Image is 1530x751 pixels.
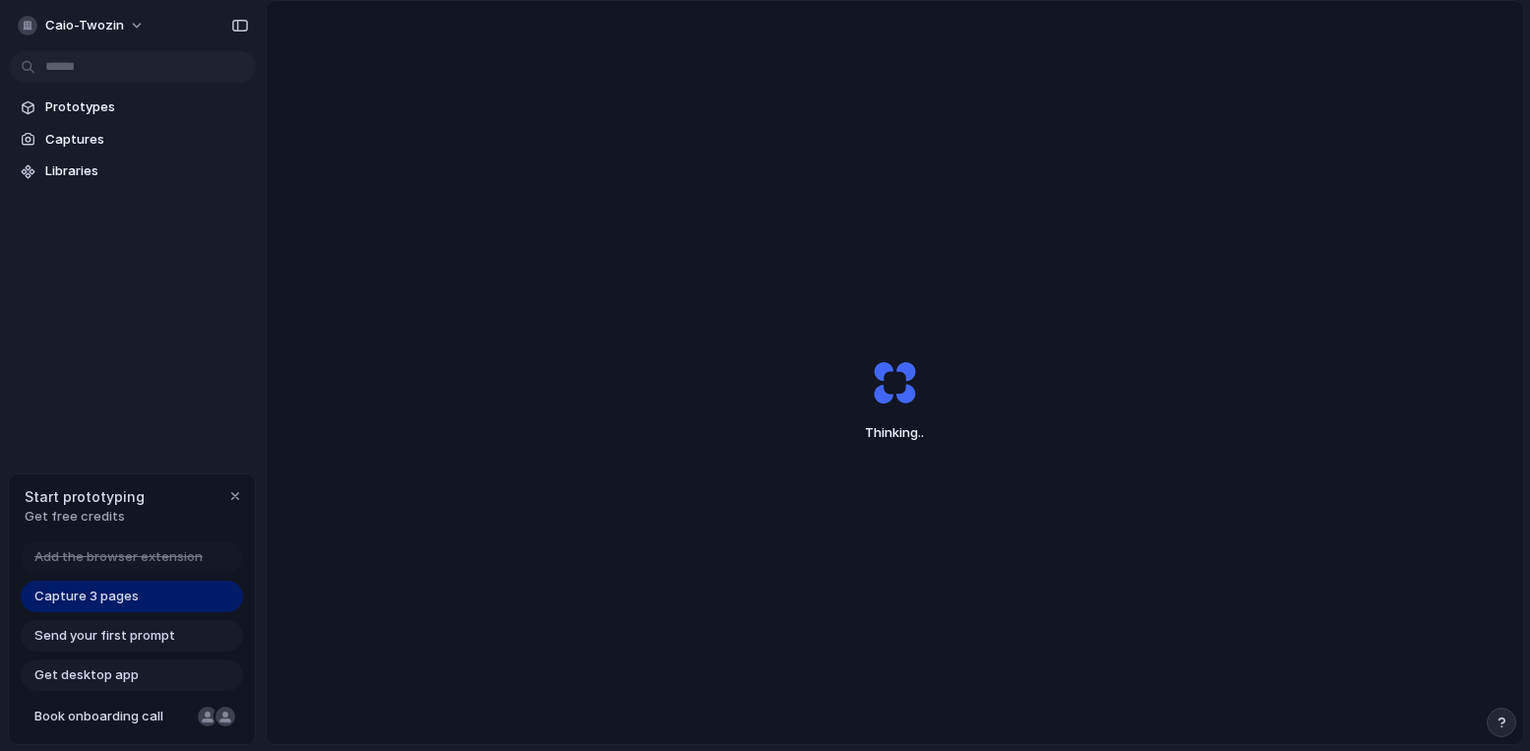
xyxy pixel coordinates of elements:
span: Get desktop app [34,665,139,685]
span: Add the browser extension [34,547,203,567]
a: Libraries [10,156,256,186]
a: Book onboarding call [21,701,243,732]
span: Start prototyping [25,486,145,507]
span: Get free credits [25,507,145,527]
span: Send your first prompt [34,626,175,646]
span: Capture 3 pages [34,587,139,606]
span: Book onboarding call [34,707,190,726]
button: caio-twozin [10,10,154,41]
span: caio-twozin [45,16,124,35]
span: Captures [45,130,248,150]
div: Christian Iacullo [214,705,237,728]
a: Prototypes [10,93,256,122]
span: .. [918,424,924,440]
span: Libraries [45,161,248,181]
span: Prototypes [45,97,248,117]
a: Captures [10,125,256,155]
span: Thinking [827,423,963,443]
div: Nicole Kubica [196,705,219,728]
a: Get desktop app [21,659,243,691]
